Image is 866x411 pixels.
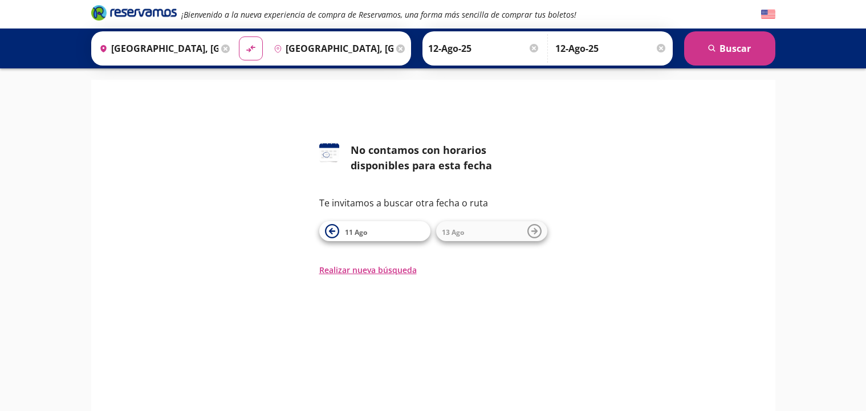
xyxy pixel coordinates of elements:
button: Realizar nueva búsqueda [319,264,417,276]
input: Buscar Origen [95,34,219,63]
p: Te invitamos a buscar otra fecha o ruta [319,196,547,210]
span: 11 Ago [345,227,367,237]
a: Brand Logo [91,4,177,25]
em: ¡Bienvenido a la nueva experiencia de compra de Reservamos, una forma más sencilla de comprar tus... [181,9,576,20]
button: 13 Ago [436,221,547,241]
span: 13 Ago [442,227,464,237]
button: English [761,7,775,22]
div: No contamos con horarios disponibles para esta fecha [351,143,547,173]
input: Buscar Destino [269,34,393,63]
input: Elegir Fecha [428,34,540,63]
button: 11 Ago [319,221,430,241]
input: Opcional [555,34,667,63]
button: Buscar [684,31,775,66]
i: Brand Logo [91,4,177,21]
